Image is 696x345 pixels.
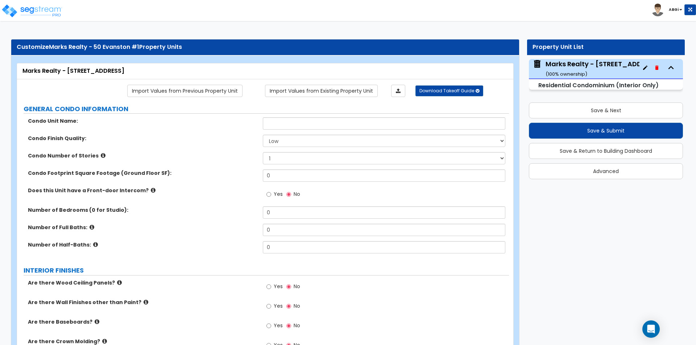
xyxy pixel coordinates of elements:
label: Does this Unit have a Front-door Intercom? [28,187,257,194]
i: click for more info! [102,338,107,344]
button: Save & Next [529,102,683,118]
span: Marks Realty - 50 Evanston, Apt. #1 [533,59,639,78]
i: click for more info! [117,280,122,285]
a: Import the dynamic attributes value through Excel sheet [391,85,405,97]
button: Save & Return to Building Dashboard [529,143,683,159]
span: Yes [274,190,283,198]
img: avatar.png [651,4,664,16]
span: No [294,302,300,310]
span: Yes [274,283,283,290]
label: Are there Crown Molding? [28,338,257,345]
label: Number of Bedrooms (0 for Studio): [28,206,257,214]
input: No [286,190,291,198]
input: Yes [266,283,271,291]
label: Condo Unit Name: [28,117,257,125]
i: click for more info! [93,242,98,247]
small: ( 100 % ownership) [546,71,587,77]
label: Condo Number of Stories [28,152,257,159]
span: No [294,283,300,290]
div: Marks Realty - [STREET_ADDRESS] [546,59,660,78]
a: Import the dynamic attribute values from previous properties. [127,85,243,97]
i: click for more info! [90,224,94,230]
input: No [286,322,291,330]
input: No [286,302,291,310]
label: Are there Baseboards? [28,318,257,325]
span: Yes [274,302,283,310]
div: Customize Property Units [17,43,514,51]
small: Residential Condominium (Interior Only) [538,81,659,89]
label: Condo Footprint Square Footage (Ground Floor SF): [28,169,257,177]
label: Are there Wood Ceiling Panels? [28,279,257,286]
img: logo_pro_r.png [1,4,63,18]
b: ABGi [669,7,679,12]
i: click for more info! [95,319,99,324]
i: click for more info! [151,188,156,193]
span: Download Takeoff Guide [419,88,474,94]
input: Yes [266,322,271,330]
button: Download Takeoff Guide [415,85,483,96]
span: No [294,322,300,329]
label: Condo Finish Quality: [28,135,257,142]
input: Yes [266,190,271,198]
label: Number of Half-Baths: [28,241,257,248]
div: Marks Realty - [STREET_ADDRESS] [22,67,508,75]
button: Advanced [529,163,683,179]
span: Yes [274,322,283,329]
span: No [294,190,300,198]
label: GENERAL CONDO INFORMATION [24,104,509,114]
i: click for more info! [144,299,148,305]
label: Number of Full Baths: [28,224,257,231]
div: Open Intercom Messenger [642,320,660,338]
label: Are there Wall Finishes other than Paint? [28,299,257,306]
i: click for more info! [101,153,105,158]
input: Yes [266,302,271,310]
img: building.svg [533,59,542,69]
span: Marks Realty - 50 Evanston #1 [49,43,139,51]
a: Import the dynamic attribute values from existing properties. [265,85,378,97]
input: No [286,283,291,291]
div: Property Unit List [533,43,679,51]
label: INTERIOR FINISHES [24,266,509,275]
button: Save & Submit [529,123,683,139]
